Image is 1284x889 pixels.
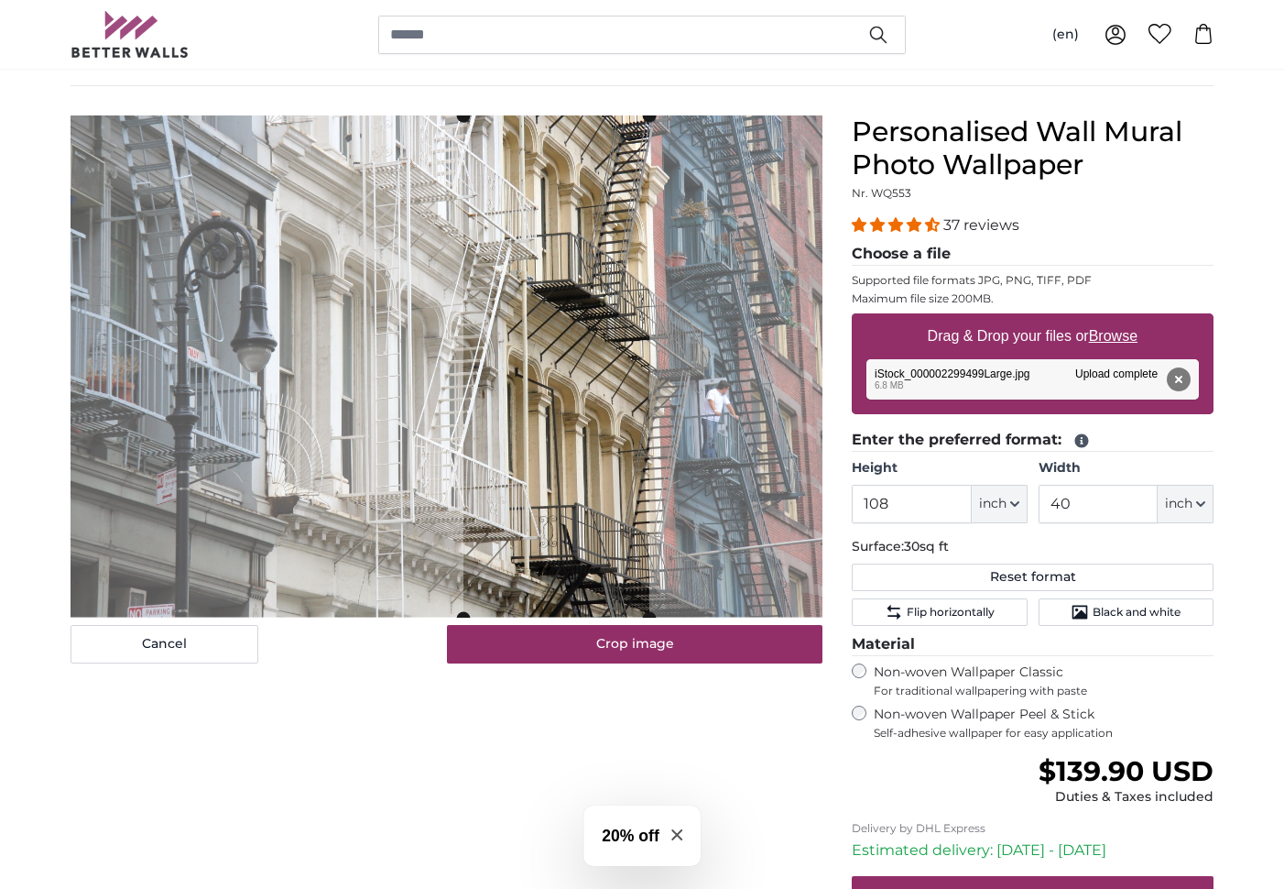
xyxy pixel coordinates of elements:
span: $139.90 USD [1039,754,1213,788]
legend: Material [852,633,1213,656]
label: Height [852,459,1027,477]
legend: Choose a file [852,243,1213,266]
label: Non-woven Wallpaper Peel & Stick [874,706,1213,741]
span: Flip horizontally [907,605,995,620]
u: Browse [1089,328,1137,344]
span: 4.32 stars [852,216,943,234]
button: Cancel [71,625,258,664]
p: Maximum file size 200MB. [852,291,1213,306]
button: Flip horizontally [852,598,1027,626]
span: inch [979,495,1007,513]
span: Nr. WQ553 [852,186,911,200]
button: inch [1158,485,1213,523]
button: Reset format [852,564,1213,591]
button: (en) [1038,18,1094,51]
p: Surface: [852,538,1213,556]
button: Black and white [1039,598,1213,626]
div: Duties & Taxes included [1039,788,1213,807]
label: Drag & Drop your files or [920,318,1145,355]
p: Estimated delivery: [DATE] - [DATE] [852,840,1213,862]
span: Black and white [1093,605,1181,620]
span: inch [1165,495,1192,513]
button: Crop image [447,625,823,664]
span: 37 reviews [943,216,1019,234]
h1: Personalised Wall Mural Photo Wallpaper [852,115,1213,181]
legend: Enter the preferred format: [852,429,1213,452]
span: Self-adhesive wallpaper for easy application [874,726,1213,741]
p: Supported file formats JPG, PNG, TIFF, PDF [852,273,1213,288]
p: Delivery by DHL Express [852,821,1213,836]
span: 30sq ft [904,538,949,554]
label: Width [1039,459,1213,477]
button: inch [972,485,1028,523]
label: Non-woven Wallpaper Classic [874,664,1213,698]
img: Betterwalls [71,11,190,58]
span: For traditional wallpapering with paste [874,684,1213,698]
